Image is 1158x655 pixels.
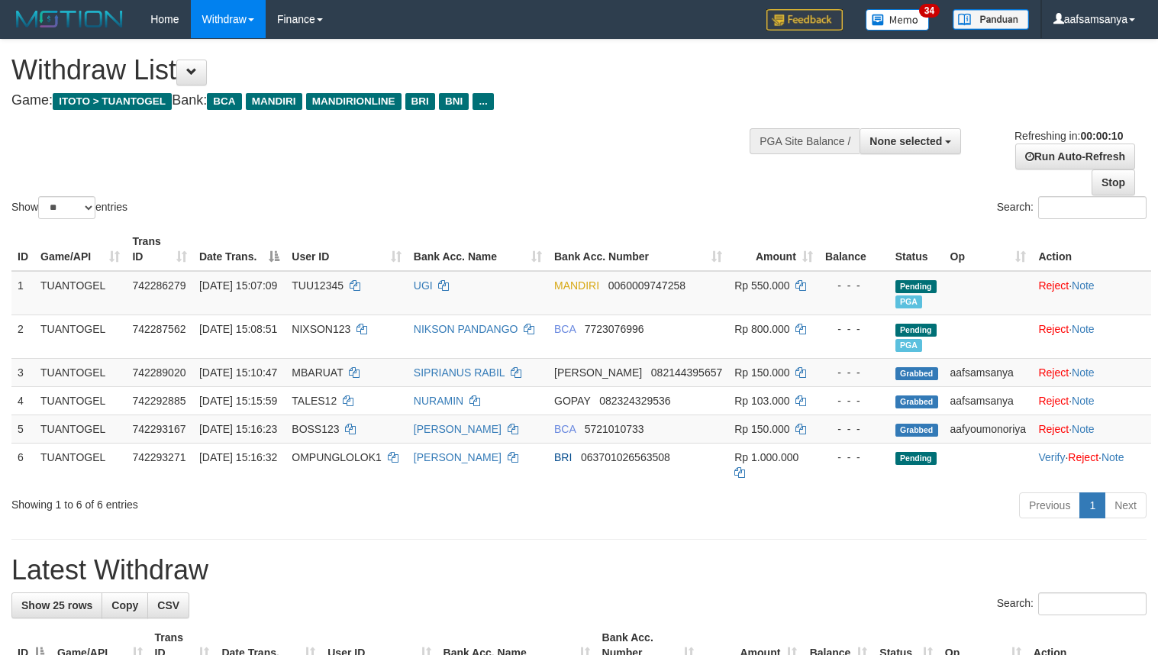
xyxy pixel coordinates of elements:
[34,358,126,386] td: TUANTOGEL
[193,227,285,271] th: Date Trans.: activate to sort column descending
[1038,366,1069,379] a: Reject
[734,423,789,435] span: Rp 150.000
[408,227,548,271] th: Bank Acc. Name: activate to sort column ascending
[1038,423,1069,435] a: Reject
[132,323,185,335] span: 742287562
[1072,423,1095,435] a: Note
[306,93,402,110] span: MANDIRIONLINE
[554,323,576,335] span: BCA
[860,128,961,154] button: None selected
[1038,279,1069,292] a: Reject
[414,323,518,335] a: NIKSON PANDANGO
[199,451,277,463] span: [DATE] 15:16:32
[414,423,502,435] a: [PERSON_NAME]
[11,491,471,512] div: Showing 1 to 6 of 6 entries
[554,423,576,435] span: BCA
[651,366,722,379] span: Copy 082144395657 to clipboard
[554,451,572,463] span: BRI
[126,227,193,271] th: Trans ID: activate to sort column ascending
[34,443,126,486] td: TUANTOGEL
[11,555,1147,586] h1: Latest Withdraw
[1105,492,1147,518] a: Next
[825,421,883,437] div: - - -
[1072,366,1095,379] a: Note
[414,395,463,407] a: NURAMIN
[11,227,34,271] th: ID
[246,93,302,110] span: MANDIRI
[1038,323,1069,335] a: Reject
[111,599,138,611] span: Copy
[53,93,172,110] span: ITOTO > TUANTOGEL
[34,386,126,415] td: TUANTOGEL
[199,423,277,435] span: [DATE] 15:16:23
[34,227,126,271] th: Game/API: activate to sort column ascending
[1038,592,1147,615] input: Search:
[728,227,819,271] th: Amount: activate to sort column ascending
[1032,386,1151,415] td: ·
[199,395,277,407] span: [DATE] 15:15:59
[292,279,344,292] span: TUU12345
[405,93,435,110] span: BRI
[869,135,942,147] span: None selected
[825,278,883,293] div: - - -
[132,366,185,379] span: 742289020
[734,366,789,379] span: Rp 150.000
[734,451,798,463] span: Rp 1.000.000
[11,93,756,108] h4: Game: Bank:
[11,415,34,443] td: 5
[11,271,34,315] td: 1
[766,9,843,31] img: Feedback.jpg
[292,423,339,435] span: BOSS123
[554,395,590,407] span: GOPAY
[285,227,408,271] th: User ID: activate to sort column ascending
[132,451,185,463] span: 742293271
[11,196,127,219] label: Show entries
[825,321,883,337] div: - - -
[599,395,670,407] span: Copy 082324329536 to clipboard
[895,295,922,308] span: Marked by aafdream
[199,366,277,379] span: [DATE] 15:10:47
[997,196,1147,219] label: Search:
[944,227,1033,271] th: Op: activate to sort column ascending
[292,451,381,463] span: OMPUNGLOLOK1
[895,367,938,380] span: Grabbed
[38,196,95,219] select: Showentries
[1014,130,1123,142] span: Refreshing in:
[1032,443,1151,486] td: · ·
[895,280,937,293] span: Pending
[1080,130,1123,142] strong: 00:00:10
[132,279,185,292] span: 742286279
[1072,279,1095,292] a: Note
[585,423,644,435] span: Copy 5721010733 to clipboard
[199,279,277,292] span: [DATE] 15:07:09
[199,323,277,335] span: [DATE] 15:08:51
[34,415,126,443] td: TUANTOGEL
[1032,415,1151,443] td: ·
[34,271,126,315] td: TUANTOGEL
[34,315,126,358] td: TUANTOGEL
[207,93,241,110] span: BCA
[581,451,670,463] span: Copy 063701026563508 to clipboard
[895,339,922,352] span: Marked by aafdream
[414,451,502,463] a: [PERSON_NAME]
[292,323,350,335] span: NIXSON123
[1079,492,1105,518] a: 1
[102,592,148,618] a: Copy
[944,358,1033,386] td: aafsamsanya
[944,386,1033,415] td: aafsamsanya
[292,395,337,407] span: TALES12
[11,315,34,358] td: 2
[866,9,930,31] img: Button%20Memo.svg
[1102,451,1124,463] a: Note
[11,8,127,31] img: MOTION_logo.png
[734,395,789,407] span: Rp 103.000
[439,93,469,110] span: BNI
[147,592,189,618] a: CSV
[1038,196,1147,219] input: Search:
[548,227,728,271] th: Bank Acc. Number: activate to sort column ascending
[132,423,185,435] span: 742293167
[895,424,938,437] span: Grabbed
[1068,451,1098,463] a: Reject
[1032,315,1151,358] td: ·
[292,366,343,379] span: MBARUAT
